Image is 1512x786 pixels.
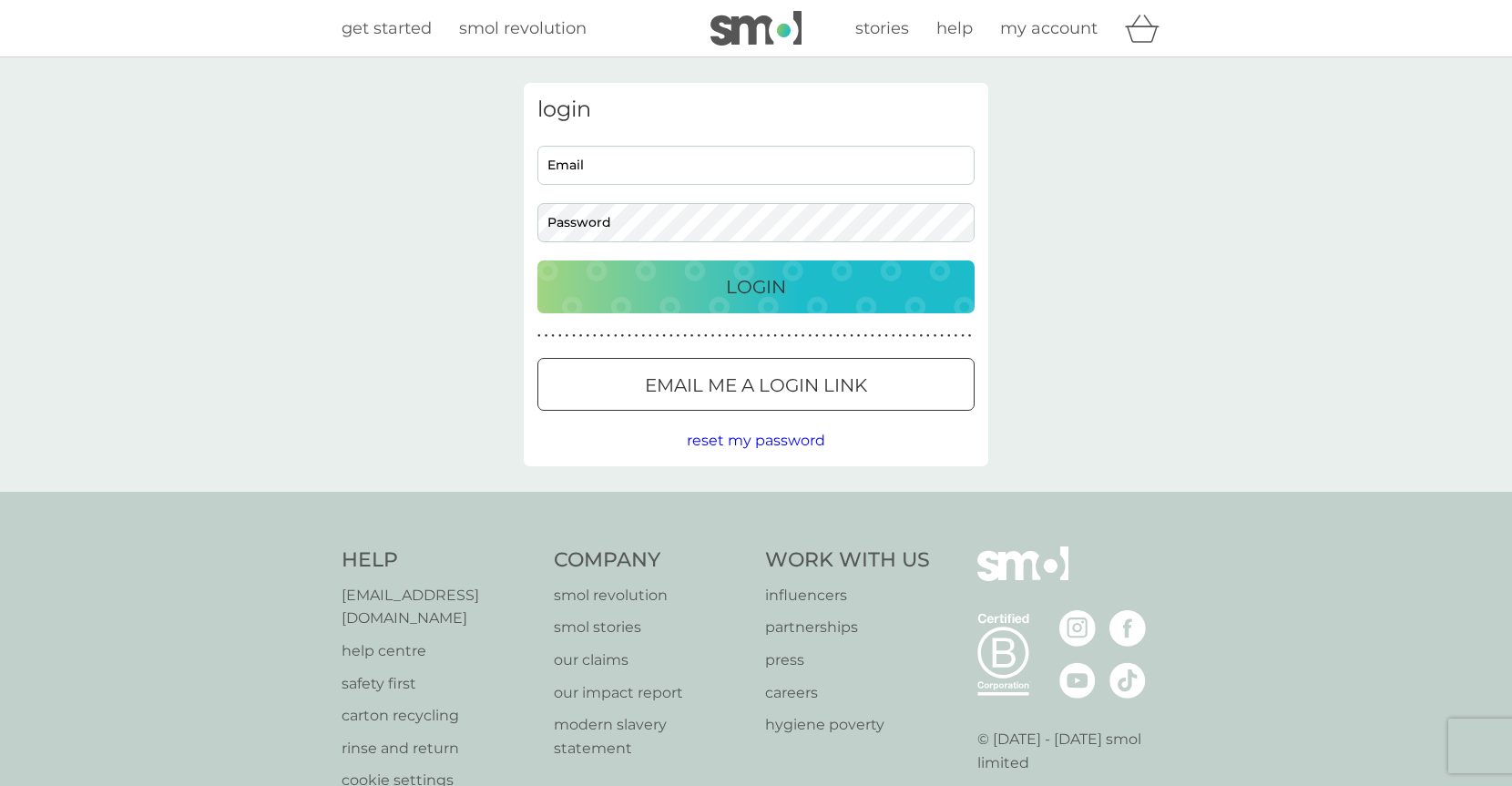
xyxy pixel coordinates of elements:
[739,332,742,341] p: ●
[822,332,826,341] p: ●
[342,18,432,38] span: get started
[802,332,805,341] p: ●
[656,332,659,341] p: ●
[579,332,583,341] p: ●
[788,332,792,341] p: ●
[1059,662,1096,699] img: visit the smol Youtube page
[342,584,536,630] a: [EMAIL_ADDRESS][DOMAIN_NAME]
[669,332,673,341] p: ●
[342,546,536,575] h4: Help
[554,648,748,672] a: our claims
[765,546,930,575] h4: Work With Us
[947,332,951,341] p: ●
[765,616,930,639] a: partnerships
[1000,18,1098,38] span: my account
[554,681,748,705] p: our impact report
[892,332,895,341] p: ●
[767,332,771,341] p: ●
[537,260,975,313] button: Login
[746,332,750,341] p: ●
[905,332,909,341] p: ●
[677,332,680,341] p: ●
[662,332,666,341] p: ●
[607,332,610,341] p: ●
[829,332,833,341] p: ●
[857,332,861,341] p: ●
[863,332,867,341] p: ●
[572,332,576,341] p: ●
[884,332,888,341] p: ●
[913,332,916,341] p: ●
[878,332,882,341] p: ●
[926,332,930,341] p: ●
[558,332,562,341] p: ●
[726,272,786,301] p: Login
[968,332,972,341] p: ●
[794,332,798,341] p: ●
[600,332,604,341] p: ●
[697,332,700,341] p: ●
[628,332,631,341] p: ●
[554,616,748,639] p: smol stories
[815,332,819,341] p: ●
[342,639,536,663] a: help centre
[718,332,721,341] p: ●
[459,18,587,38] span: smol revolution
[836,332,840,341] p: ●
[641,332,645,341] p: ●
[683,332,687,341] p: ●
[593,332,597,341] p: ●
[725,332,729,341] p: ●
[1109,662,1146,699] img: visit the smol Tiktok page
[765,681,930,705] a: careers
[977,546,1068,608] img: smol
[566,332,569,341] p: ●
[704,332,708,341] p: ●
[645,371,867,400] p: Email me a login link
[934,332,937,341] p: ●
[551,332,555,341] p: ●
[843,332,847,341] p: ●
[871,332,874,341] p: ●
[760,332,763,341] p: ●
[855,18,909,38] span: stories
[342,737,536,760] p: rinse and return
[621,332,625,341] p: ●
[781,332,784,341] p: ●
[459,15,587,42] a: smol revolution
[554,713,748,760] a: modern slavery statement
[1059,610,1096,647] img: visit the smol Instagram page
[977,728,1171,774] p: © [DATE] - [DATE] smol limited
[855,15,909,42] a: stories
[342,704,536,728] a: carton recycling
[649,332,652,341] p: ●
[537,97,975,123] h3: login
[554,584,748,607] a: smol revolution
[732,332,736,341] p: ●
[711,332,715,341] p: ●
[765,584,930,607] a: influencers
[899,332,903,341] p: ●
[940,332,944,341] p: ●
[342,15,432,42] a: get started
[687,432,825,449] span: reset my password
[765,713,930,737] a: hygiene poverty
[919,332,923,341] p: ●
[765,648,930,672] a: press
[537,332,541,341] p: ●
[808,332,812,341] p: ●
[687,429,825,453] button: reset my password
[342,672,536,696] p: safety first
[1109,610,1146,647] img: visit the smol Facebook page
[936,15,973,42] a: help
[955,332,958,341] p: ●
